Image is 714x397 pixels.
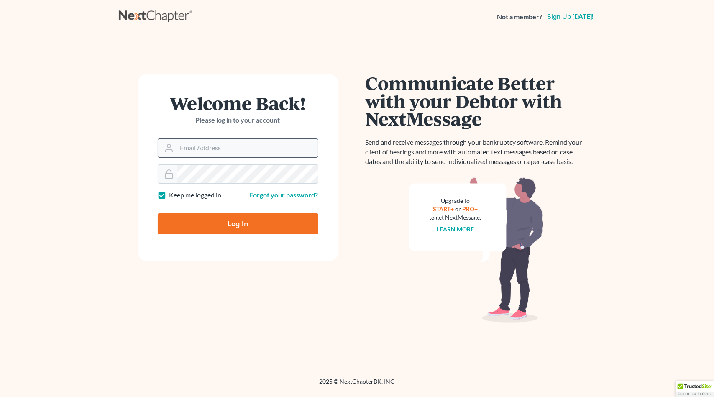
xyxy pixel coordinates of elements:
a: Forgot your password? [250,191,318,199]
img: nextmessage_bg-59042aed3d76b12b5cd301f8e5b87938c9018125f34e5fa2b7a6b67550977c72.svg [409,177,543,323]
div: 2025 © NextChapterBK, INC [119,377,596,392]
p: Send and receive messages through your bankruptcy software. Remind your client of hearings and mo... [366,138,587,166]
div: to get NextMessage. [430,213,481,222]
strong: Not a member? [497,12,543,22]
span: or [455,205,461,213]
a: PRO+ [462,205,478,213]
div: Upgrade to [430,197,481,205]
input: Email Address [177,139,318,157]
input: Log In [158,213,318,234]
label: Keep me logged in [169,190,222,200]
a: START+ [433,205,454,213]
h1: Welcome Back! [158,94,318,112]
p: Please log in to your account [158,115,318,125]
h1: Communicate Better with your Debtor with NextMessage [366,74,587,128]
a: Sign up [DATE]! [546,13,596,20]
div: TrustedSite Certified [676,381,714,397]
a: Learn more [437,225,474,233]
